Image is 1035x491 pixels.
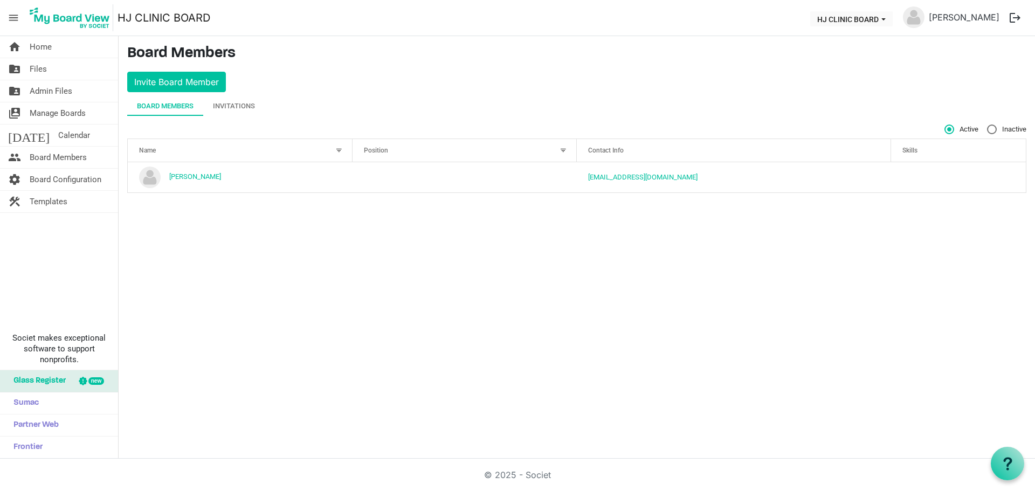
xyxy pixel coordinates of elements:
span: Inactive [987,125,1026,134]
span: Templates [30,191,67,212]
td: column header Position [353,162,577,192]
div: new [88,377,104,385]
a: [PERSON_NAME] [924,6,1004,28]
img: no-profile-picture.svg [903,6,924,28]
span: Board Configuration [30,169,101,190]
span: switch_account [8,102,21,124]
span: Glass Register [8,370,66,392]
button: logout [1004,6,1026,29]
span: Partner Web [8,414,59,436]
span: Frontier [8,437,43,458]
a: [PERSON_NAME] [169,172,221,181]
span: home [8,36,21,58]
span: Name [139,147,156,154]
span: [DATE] [8,125,50,146]
span: Skills [902,147,917,154]
span: folder_shared [8,80,21,102]
span: Calendar [58,125,90,146]
td: Rose-Emily Jacques is template cell column header Name [128,162,353,192]
div: Invitations [213,101,255,112]
button: HJ CLINIC BOARD dropdownbutton [810,11,893,26]
span: Admin Files [30,80,72,102]
h3: Board Members [127,45,1026,63]
img: My Board View Logo [26,4,113,31]
span: Home [30,36,52,58]
span: Manage Boards [30,102,86,124]
a: [EMAIL_ADDRESS][DOMAIN_NAME] [588,173,698,181]
td: hamaliajacques@gmail.com is template cell column header Contact Info [577,162,891,192]
img: no-profile-picture.svg [139,167,161,188]
span: menu [3,8,24,28]
span: construction [8,191,21,212]
a: © 2025 - Societ [484,469,551,480]
a: HJ CLINIC BOARD [118,7,210,29]
div: Board Members [137,101,194,112]
span: Board Members [30,147,87,168]
span: Files [30,58,47,80]
a: My Board View Logo [26,4,118,31]
span: settings [8,169,21,190]
button: Invite Board Member [127,72,226,92]
span: people [8,147,21,168]
span: folder_shared [8,58,21,80]
td: is template cell column header Skills [891,162,1026,192]
span: Contact Info [588,147,624,154]
span: Societ makes exceptional software to support nonprofits. [5,333,113,365]
span: Sumac [8,392,39,414]
div: tab-header [127,96,1026,116]
span: Active [944,125,978,134]
span: Position [364,147,388,154]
